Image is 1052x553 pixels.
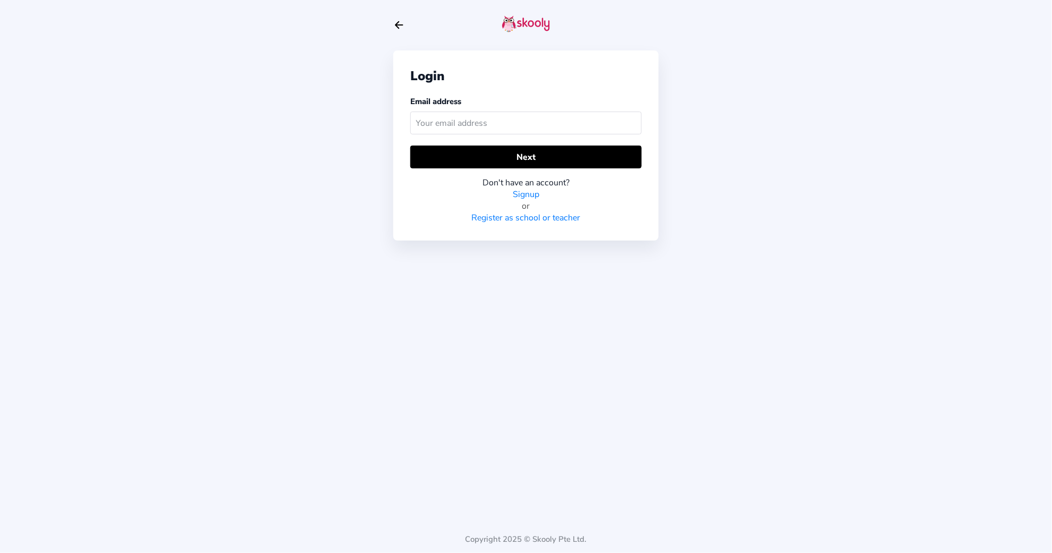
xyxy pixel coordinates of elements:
button: arrow back outline [393,19,405,31]
button: Next [410,146,642,168]
div: Don't have an account? [410,177,642,189]
input: Your email address [410,112,642,134]
label: Email address [410,96,461,107]
a: Register as school or teacher [472,212,581,224]
div: or [410,200,642,212]
a: Signup [513,189,539,200]
img: skooly-logo.png [502,15,550,32]
div: Login [410,67,642,84]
